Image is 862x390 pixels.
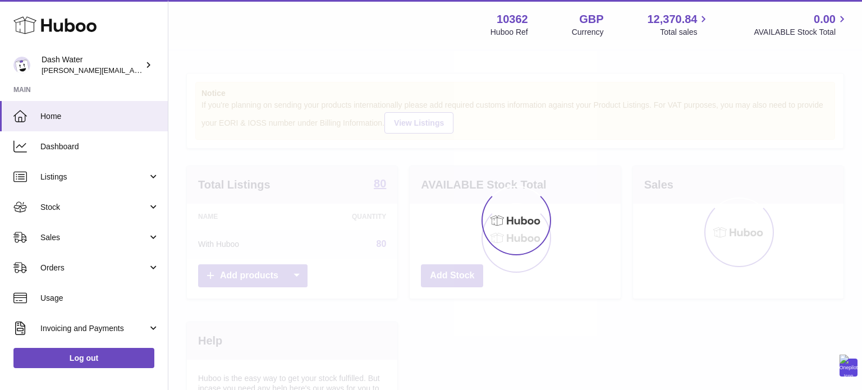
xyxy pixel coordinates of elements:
[40,202,148,213] span: Stock
[40,323,148,334] span: Invoicing and Payments
[40,232,148,243] span: Sales
[42,66,225,75] span: [PERSON_NAME][EMAIL_ADDRESS][DOMAIN_NAME]
[647,12,710,38] a: 12,370.84 Total sales
[754,27,849,38] span: AVAILABLE Stock Total
[572,27,604,38] div: Currency
[579,12,603,27] strong: GBP
[42,54,143,76] div: Dash Water
[647,12,697,27] span: 12,370.84
[40,263,148,273] span: Orders
[40,141,159,152] span: Dashboard
[814,12,836,27] span: 0.00
[40,172,148,182] span: Listings
[13,348,154,368] a: Log out
[13,57,30,74] img: james@dash-water.com
[40,293,159,304] span: Usage
[497,12,528,27] strong: 10362
[660,27,710,38] span: Total sales
[754,12,849,38] a: 0.00 AVAILABLE Stock Total
[490,27,528,38] div: Huboo Ref
[40,111,159,122] span: Home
